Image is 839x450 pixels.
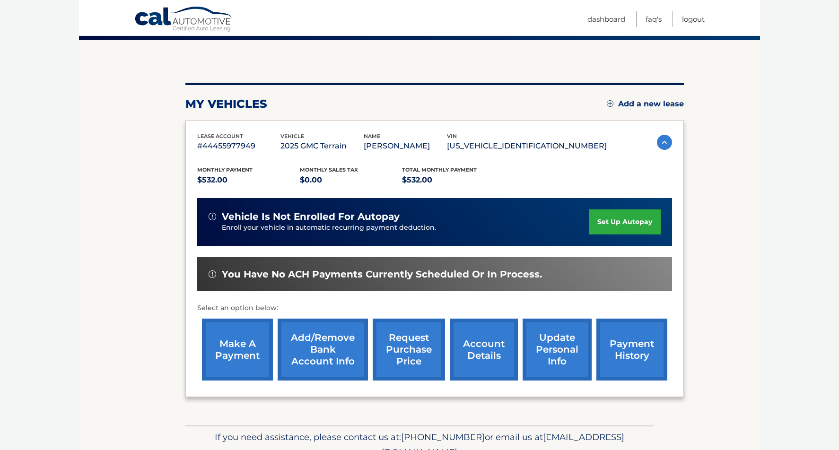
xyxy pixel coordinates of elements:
[134,6,234,34] a: Cal Automotive
[523,319,592,381] a: update personal info
[401,432,485,442] span: [PHONE_NUMBER]
[222,211,400,223] span: vehicle is not enrolled for autopay
[209,270,216,278] img: alert-white.svg
[450,319,518,381] a: account details
[657,135,672,150] img: accordion-active.svg
[222,268,542,280] span: You have no ACH payments currently scheduled or in process.
[447,133,457,139] span: vin
[280,139,364,153] p: 2025 GMC Terrain
[607,100,613,107] img: add.svg
[300,166,358,173] span: Monthly sales Tax
[185,97,267,111] h2: my vehicles
[197,303,672,314] p: Select an option below:
[197,166,253,173] span: Monthly Payment
[209,213,216,220] img: alert-white.svg
[402,173,505,187] p: $532.00
[202,319,273,381] a: make a payment
[197,133,243,139] span: lease account
[280,133,304,139] span: vehicle
[646,11,662,27] a: FAQ's
[222,223,589,233] p: Enroll your vehicle in automatic recurring payment deduction.
[447,139,607,153] p: [US_VEHICLE_IDENTIFICATION_NUMBER]
[278,319,368,381] a: Add/Remove bank account info
[364,133,380,139] span: name
[682,11,705,27] a: Logout
[197,173,300,187] p: $532.00
[402,166,477,173] span: Total Monthly Payment
[596,319,667,381] a: payment history
[300,173,402,187] p: $0.00
[589,209,661,234] a: set up autopay
[364,139,447,153] p: [PERSON_NAME]
[607,99,684,109] a: Add a new lease
[587,11,625,27] a: Dashboard
[197,139,280,153] p: #44455977949
[373,319,445,381] a: request purchase price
